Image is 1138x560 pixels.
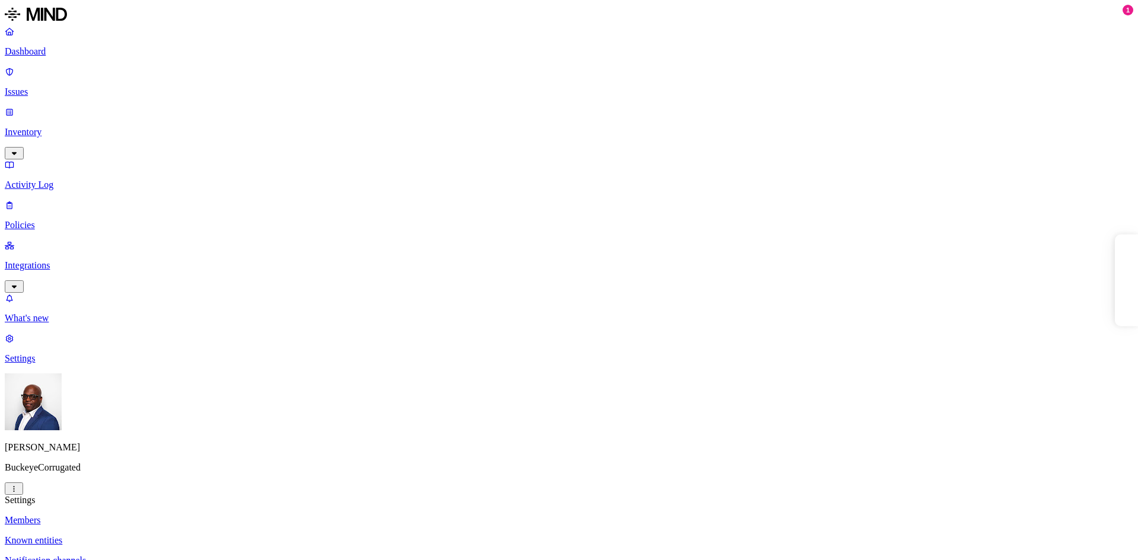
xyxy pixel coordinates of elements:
[5,495,1133,505] div: Settings
[5,260,1133,271] p: Integrations
[5,515,1133,526] a: Members
[5,462,1133,473] p: BuckeyeCorrugated
[5,127,1133,137] p: Inventory
[5,87,1133,97] p: Issues
[5,333,1133,364] a: Settings
[5,5,1133,26] a: MIND
[5,107,1133,158] a: Inventory
[5,373,62,430] img: Gregory Thomas
[5,353,1133,364] p: Settings
[5,159,1133,190] a: Activity Log
[5,535,1133,546] a: Known entities
[5,5,67,24] img: MIND
[5,46,1133,57] p: Dashboard
[5,313,1133,324] p: What's new
[5,293,1133,324] a: What's new
[1123,5,1133,15] div: 1
[5,66,1133,97] a: Issues
[5,220,1133,231] p: Policies
[5,240,1133,291] a: Integrations
[5,26,1133,57] a: Dashboard
[5,180,1133,190] p: Activity Log
[5,200,1133,231] a: Policies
